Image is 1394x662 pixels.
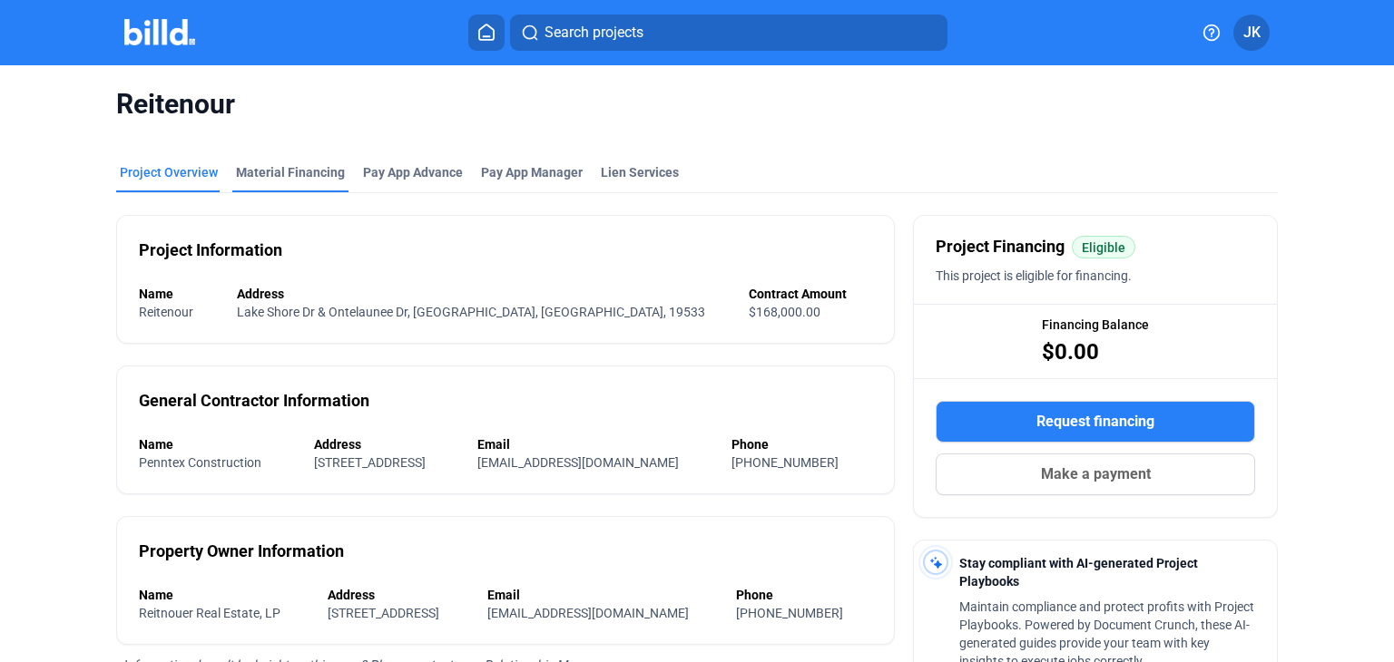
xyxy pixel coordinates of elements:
span: Make a payment [1041,463,1151,485]
div: Name [139,285,219,303]
button: Search projects [510,15,947,51]
span: [STREET_ADDRESS] [314,455,426,470]
span: Search projects [545,22,643,44]
span: Project Financing [936,234,1065,259]
span: [PHONE_NUMBER] [731,455,839,470]
div: Material Financing [236,163,345,181]
mat-chip: Eligible [1072,236,1135,258]
span: Stay compliant with AI-generated Project Playbooks [959,556,1198,589]
div: Phone [736,586,872,604]
span: [EMAIL_ADDRESS][DOMAIN_NAME] [487,606,689,620]
div: Name [139,435,296,453]
span: [STREET_ADDRESS] [328,606,439,620]
div: Project Information [139,238,282,263]
span: $168,000.00 [749,305,820,319]
div: Email [477,435,713,453]
div: Email [487,586,718,604]
div: General Contractor Information [139,388,369,414]
div: Address [314,435,460,453]
div: Address [328,586,468,604]
span: Reitenour [116,87,1278,122]
div: Project Overview [120,163,218,181]
span: Reitenour [139,305,193,319]
div: Property Owner Information [139,539,344,564]
div: Address [237,285,731,303]
span: Penntex Construction [139,455,261,470]
span: Lake Shore Dr & Ontelaunee Dr, [GEOGRAPHIC_DATA], [GEOGRAPHIC_DATA], 19533 [237,305,705,319]
span: [EMAIL_ADDRESS][DOMAIN_NAME] [477,455,679,470]
span: Pay App Manager [481,163,583,181]
div: Contract Amount [749,285,872,303]
button: JK [1233,15,1270,51]
span: This project is eligible for financing. [936,268,1132,283]
div: Phone [731,435,873,453]
span: Reitnouer Real Estate, LP [139,606,280,620]
div: Lien Services [601,163,679,181]
span: $0.00 [1042,337,1099,366]
span: [PHONE_NUMBER] [736,606,843,620]
div: Name [139,586,309,604]
span: JK [1243,22,1261,44]
button: Make a payment [936,453,1255,495]
span: Financing Balance [1042,316,1149,334]
span: Request financing [1036,411,1154,433]
button: Request financing [936,401,1255,443]
img: Billd Company Logo [124,19,196,45]
div: Pay App Advance [363,163,463,181]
